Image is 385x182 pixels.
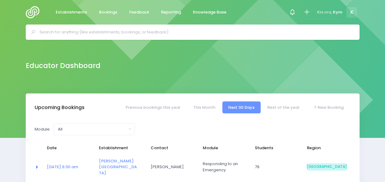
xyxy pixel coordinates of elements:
[26,6,43,18] img: Logo
[303,154,351,180] td: South Island
[333,9,342,15] span: Kym
[317,9,332,15] span: Kia ora,
[58,126,127,132] div: All
[54,123,135,135] button: All
[40,28,351,37] input: Search for anything (like establishments, bookings, or feedback)
[129,9,149,15] span: Feedback
[94,6,123,18] a: Bookings
[222,101,261,113] a: Next 30 Days
[156,6,186,18] a: Reporting
[147,154,199,180] td: Declan Omalley
[99,9,117,15] span: Bookings
[307,163,347,171] span: [GEOGRAPHIC_DATA]
[203,161,243,173] span: Responding to an Emergency
[307,101,349,113] a: New Booking
[255,145,295,151] span: Students
[193,9,226,15] span: Knowledge Base
[47,145,87,151] span: Date
[187,101,221,113] a: This Month
[99,145,139,151] span: Establishment
[56,9,87,15] span: Establishments
[95,154,147,180] td: <a href="https://app.stjis.org.nz/establishments/205545" class="font-weight-bold">Ranzau School</a>
[51,6,92,18] a: Establishments
[262,101,306,113] a: Rest of the year
[203,145,243,151] span: Module
[307,145,347,151] span: Region
[151,145,191,151] span: Contact
[346,7,357,18] span: K
[151,164,191,170] span: [PERSON_NAME]
[199,154,251,180] td: Responding to an Emergency
[26,62,100,70] h2: Educator Dashboard
[251,154,303,180] td: 79
[188,6,232,18] a: Knowledge Base
[43,154,95,180] td: <a href="https://app.stjis.org.nz/bookings/524086" class="font-weight-bold">20 Oct at 9:30 am</a>
[99,158,137,176] a: [PERSON_NAME][GEOGRAPHIC_DATA]
[161,9,181,15] span: Reporting
[124,6,154,18] a: Feedback
[255,164,295,170] span: 79
[35,104,85,111] h3: Upcoming Bookings
[47,164,78,170] a: [DATE] 9:30 am
[119,101,186,113] a: Previous bookings this year
[35,126,51,132] label: Module:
